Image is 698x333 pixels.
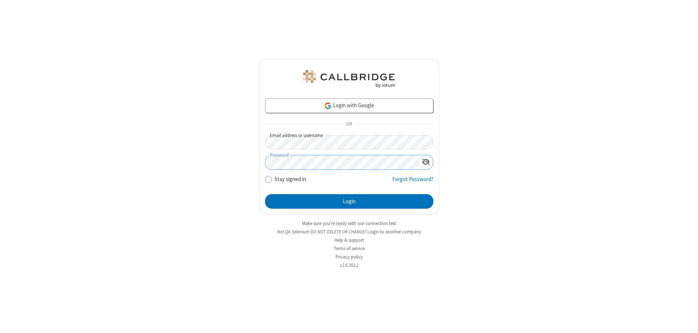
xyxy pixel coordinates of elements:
a: Terms of service [334,245,365,252]
a: Make sure you're ready with our connection test [302,220,396,226]
a: Login with Google [265,99,433,113]
input: Email address or username [265,135,433,149]
label: Stay signed in [274,175,306,184]
input: Password [265,155,419,169]
li: Not QA Selenium DO NOT DELETE OR CHANGE? [259,228,439,235]
span: OR [343,119,355,129]
div: Show password [419,155,433,169]
img: google-icon.png [324,102,332,110]
a: Help & support [334,237,364,243]
button: Login to another company [368,228,421,235]
li: v2.6.353.2 [259,262,439,269]
a: Forgot Password? [392,175,433,189]
button: Login [265,194,433,209]
a: Privacy policy [336,254,363,260]
img: QA Selenium DO NOT DELETE OR CHANGE [302,70,396,88]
